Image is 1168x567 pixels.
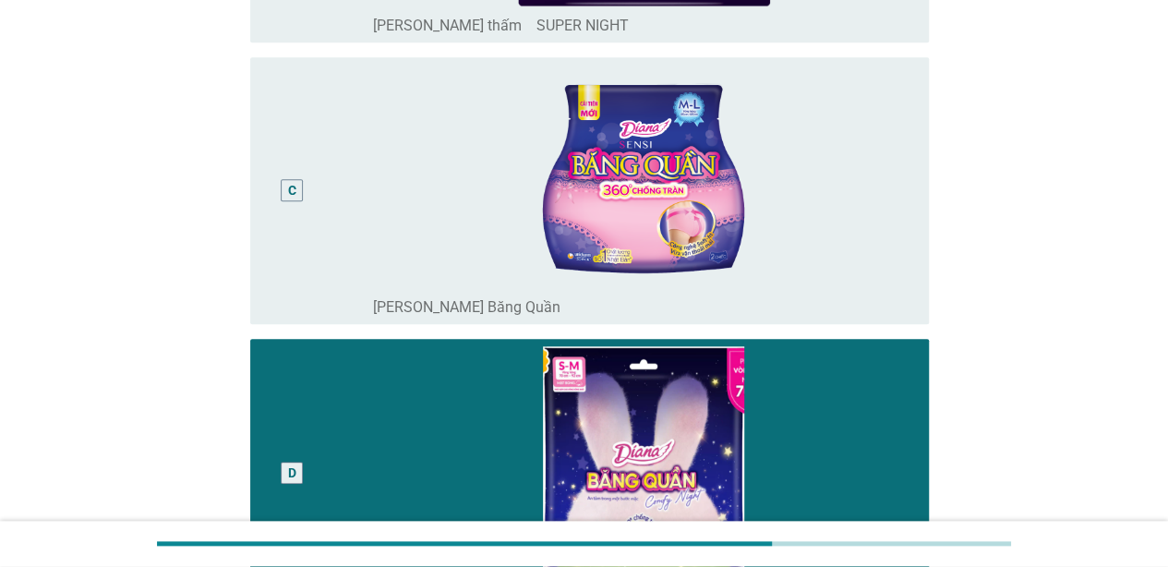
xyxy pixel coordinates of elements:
img: 864f998b-ff81-4db7-9218-02f5047a584c-image83.png [373,65,914,292]
label: [PERSON_NAME] thấm SUPER NIGHT [373,17,629,35]
label: [PERSON_NAME] Băng Quần [373,298,560,317]
div: C [288,181,296,200]
div: D [288,464,296,483]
